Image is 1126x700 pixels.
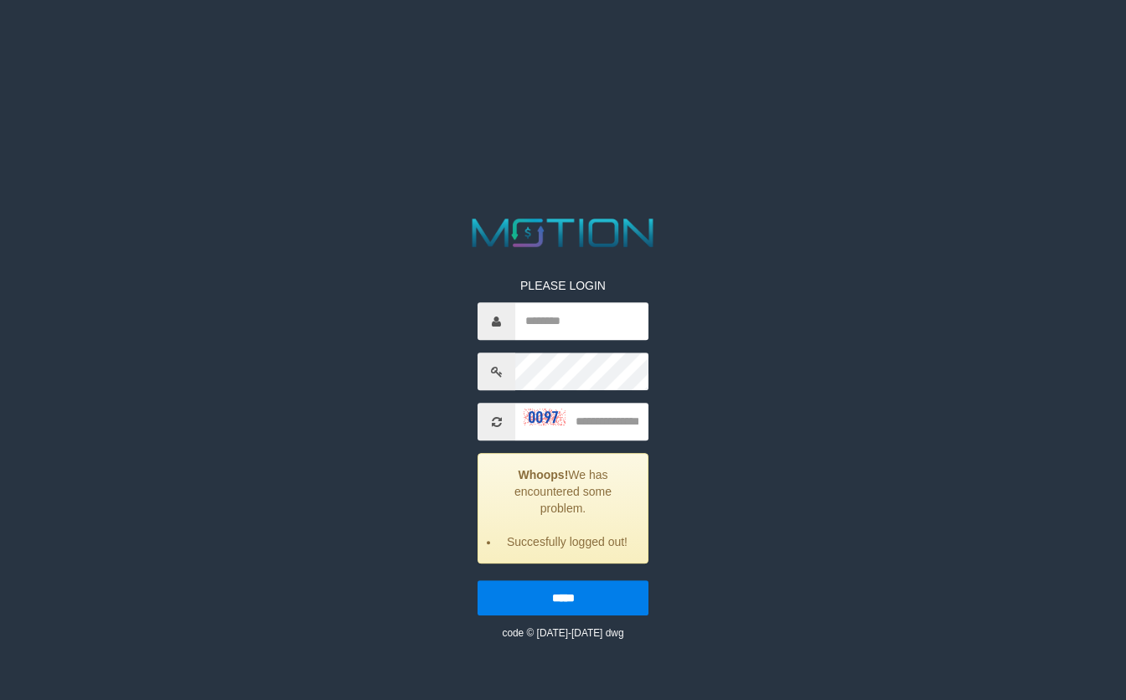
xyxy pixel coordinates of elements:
img: MOTION_logo.png [464,214,661,252]
li: Succesfully logged out! [499,534,635,551]
img: captcha [524,409,566,425]
p: PLEASE LOGIN [478,278,648,295]
strong: Whoops! [518,469,568,482]
small: code © [DATE]-[DATE] dwg [502,628,623,640]
div: We has encountered some problem. [478,454,648,564]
